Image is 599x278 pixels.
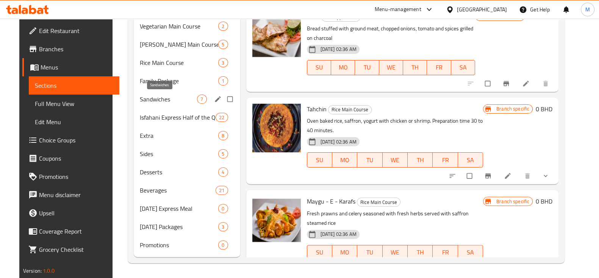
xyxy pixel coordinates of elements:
[462,169,478,183] span: Select to update
[216,186,228,195] div: items
[39,208,113,218] span: Upsell
[379,60,403,75] button: WE
[219,169,227,176] span: 4
[537,167,555,184] button: show more
[480,76,496,91] span: Select to update
[134,163,240,181] div: Desserts4
[219,77,227,85] span: 1
[307,103,327,115] span: Tahchin
[140,58,218,67] span: Rice Main Course
[332,152,357,167] button: MO
[537,75,555,92] button: delete
[461,155,480,166] span: SA
[39,154,113,163] span: Coupons
[332,245,357,260] button: MO
[140,131,218,140] div: Extra
[216,114,227,121] span: 22
[140,40,218,49] span: [PERSON_NAME] Main Course
[317,138,360,145] span: [DATE] 02:36 AM
[411,247,430,258] span: TH
[22,167,119,186] a: Promotions
[39,26,113,35] span: Edit Restaurant
[218,204,228,213] div: items
[35,117,113,126] span: Edit Menu
[22,204,119,222] a: Upsell
[219,41,227,48] span: 5
[29,113,119,131] a: Edit Menu
[536,196,552,207] h6: 0 BHD
[360,155,379,166] span: TU
[218,76,228,85] div: items
[480,167,498,184] button: Branch-specific-item
[252,104,301,152] img: Tahchin
[383,245,408,260] button: WE
[140,149,218,158] span: Sides
[134,108,240,126] div: Isfahani Express Half of the Quantity22
[334,62,352,73] span: MO
[140,186,216,195] div: Beverages
[22,131,119,149] a: Choice Groups
[140,113,216,122] span: Isfahani Express Half of the Quantity
[493,198,532,205] span: Branch specific
[519,167,537,184] button: delete
[23,266,42,276] span: Version:
[29,95,119,113] a: Full Menu View
[252,11,301,60] img: Arais
[504,172,513,180] a: Edit menu item
[219,23,227,30] span: 2
[307,116,483,135] p: Oven baked rice, saffron, yogurt with chicken or shrimp. Preparation time 30 to 40 minutes.
[408,245,433,260] button: TH
[22,222,119,240] a: Coverage Report
[218,22,228,31] div: items
[218,240,228,250] div: items
[134,35,240,54] div: [PERSON_NAME] Main Course5
[522,80,531,87] a: Edit menu item
[307,60,331,75] button: SU
[140,76,218,85] span: Family Package
[22,22,119,40] a: Edit Restaurant
[22,149,119,167] a: Coupons
[140,204,218,213] div: Ramadan Express Meal
[39,245,113,254] span: Grocery Checklist
[22,186,119,204] a: Menu disclaimer
[134,54,240,72] div: Rice Main Course3
[134,90,240,108] div: Sandwiches7edit
[22,240,119,259] a: Grocery Checklist
[134,126,240,145] div: Extra8
[328,105,371,114] span: Rice Main Course
[140,222,218,231] span: [DATE] Packages
[140,22,218,31] div: Vegetarian Main Course
[427,60,451,75] button: FR
[458,152,483,167] button: SA
[218,149,228,158] div: items
[357,197,400,207] div: Rice Main Course
[219,132,227,139] span: 8
[134,181,240,199] div: Beverages21
[430,62,448,73] span: FR
[307,196,355,207] span: Maygu - E - Karafs
[383,152,408,167] button: WE
[134,17,240,35] div: Vegetarian Main Course2
[219,150,227,158] span: 5
[458,245,483,260] button: SA
[335,247,354,258] span: MO
[216,113,228,122] div: items
[218,58,228,67] div: items
[218,167,228,177] div: items
[355,60,379,75] button: TU
[197,95,206,104] div: items
[331,60,355,75] button: MO
[454,62,472,73] span: SA
[403,60,427,75] button: TH
[39,227,113,236] span: Coverage Report
[386,155,405,166] span: WE
[22,40,119,58] a: Branches
[357,152,382,167] button: TU
[35,99,113,108] span: Full Menu View
[317,231,360,238] span: [DATE] 02:36 AM
[357,198,400,207] span: Rice Main Course
[411,155,430,166] span: TH
[461,247,480,258] span: SA
[43,266,55,276] span: 1.0.0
